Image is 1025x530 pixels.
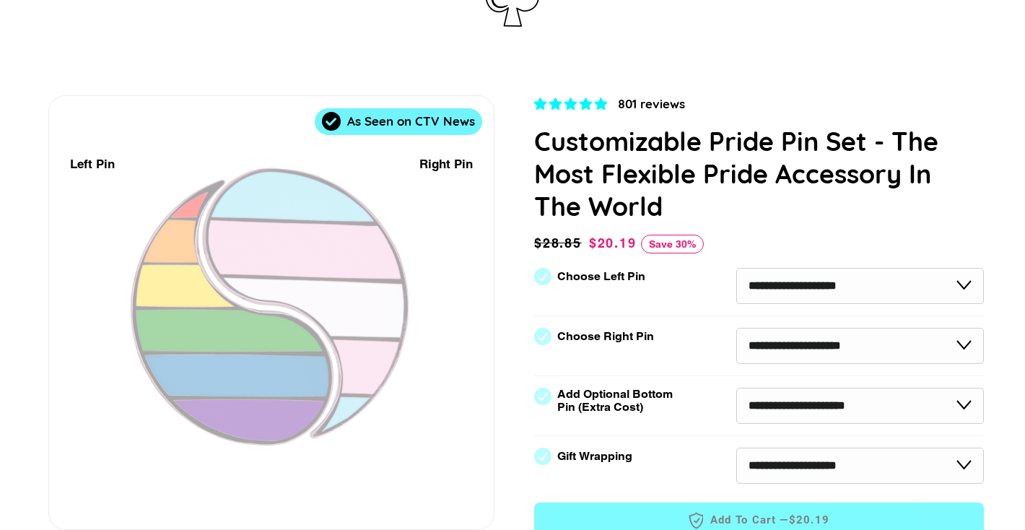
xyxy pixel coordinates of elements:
[641,235,704,253] span: Save 30%
[557,270,645,283] label: Choose Left Pin
[534,233,585,253] span: $28.85
[618,96,685,111] span: 801 reviews
[556,511,962,530] span: Add to Cart —
[49,96,494,529] div: 1 / 9
[589,235,637,251] span: $20.19
[534,125,984,222] h1: Customizable Pride Pin Set - The Most Flexible Pride Accessory In The World
[534,97,611,111] span: 4.83 stars
[419,155,473,174] div: Right Pin
[557,450,632,463] label: Gift Wrapping
[557,388,679,414] label: Add Optional Bottom Pin (Extra Cost)
[557,330,654,343] label: Choose Right Pin
[789,513,830,528] span: $20.19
